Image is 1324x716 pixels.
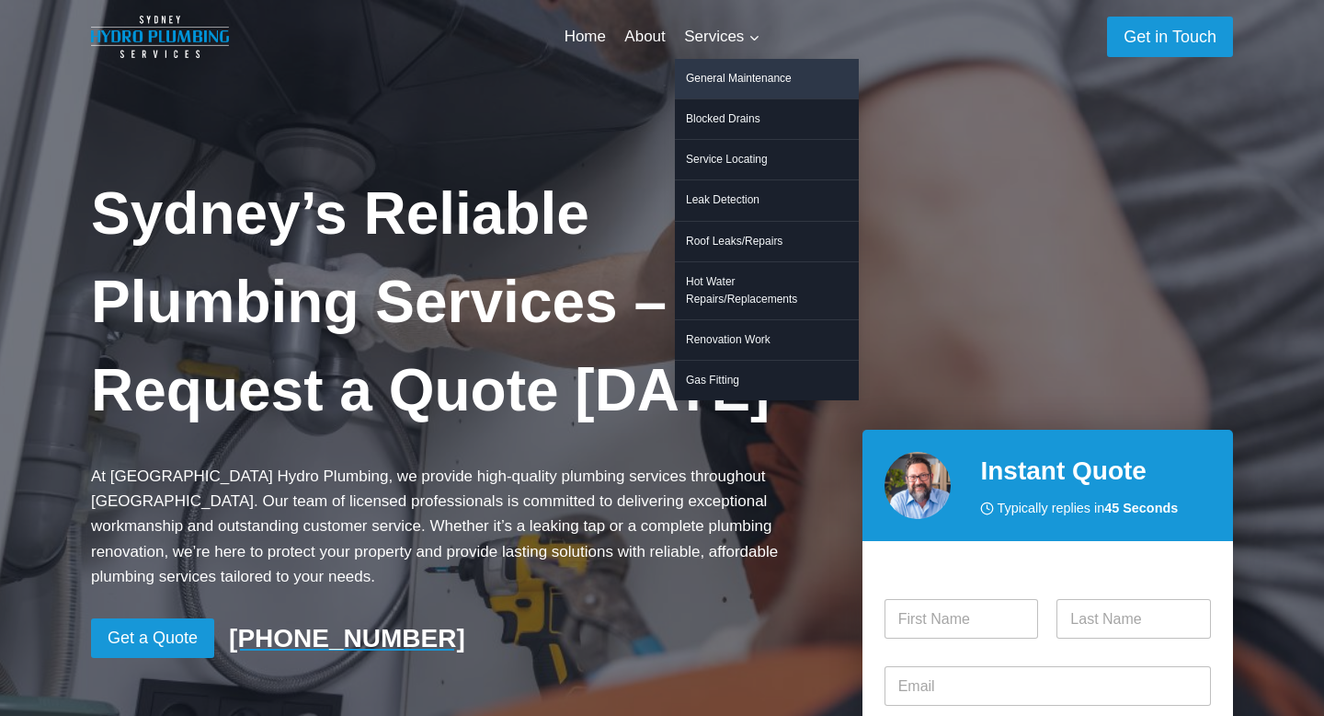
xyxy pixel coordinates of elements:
[91,464,833,589] p: At [GEOGRAPHIC_DATA] Hydro Plumbing, we provide high-quality plumbing services throughout [GEOGRA...
[554,15,769,59] nav: Primary Navigation
[1056,599,1211,639] input: Last Name
[675,15,770,59] button: Child menu of Services
[675,320,859,360] a: Renovation Work
[675,59,859,98] a: General Maintenance
[91,16,229,58] img: Sydney Hydro Plumbing Logo
[675,99,859,139] a: Blocked Drains
[91,169,833,434] h1: Sydney’s Reliable Plumbing Services – Request a Quote [DATE]
[615,15,675,59] a: About
[554,15,615,59] a: Home
[885,666,1211,706] input: Email
[675,180,859,220] a: Leak Detection
[675,361,859,400] a: Gas Fitting
[997,498,1178,519] span: Typically replies in
[1104,501,1178,515] strong: 45 Seconds
[108,625,198,652] span: Get a Quote
[675,262,859,319] a: Hot Water Repairs/Replacements
[675,222,859,261] a: Roof Leaks/Repairs
[675,140,859,179] a: Service Locating
[980,452,1211,491] h2: Instant Quote
[91,618,214,658] a: Get a Quote
[1107,17,1233,56] a: Get in Touch
[229,619,465,658] a: [PHONE_NUMBER]
[885,599,1039,639] input: First Name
